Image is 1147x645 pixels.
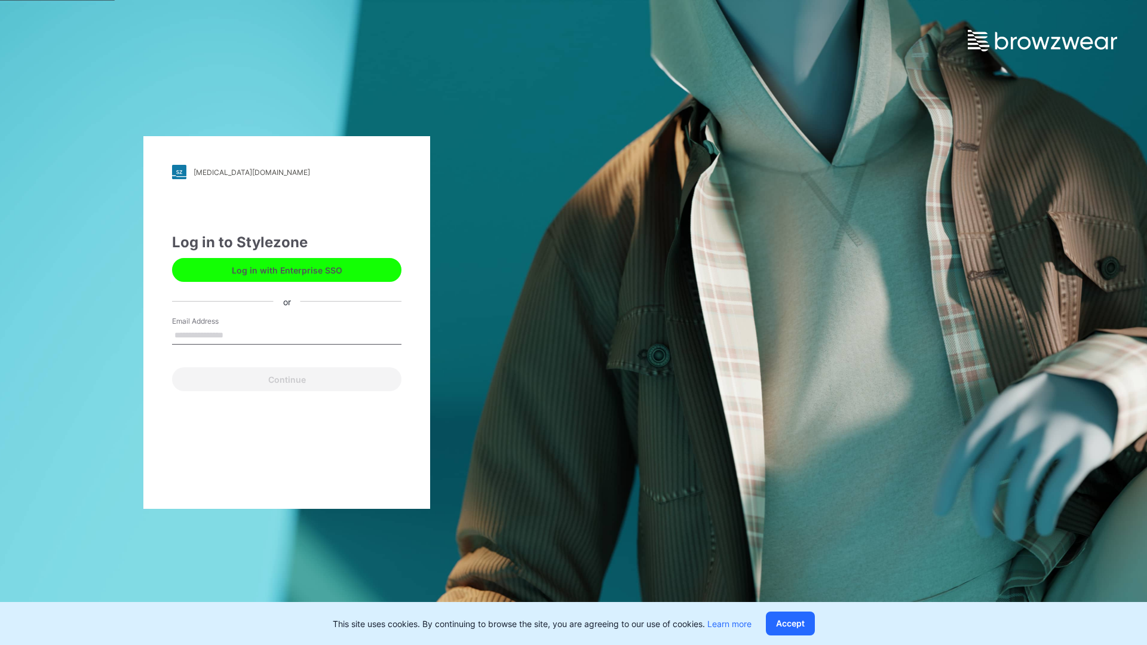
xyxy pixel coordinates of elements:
[707,619,752,629] a: Learn more
[274,295,300,308] div: or
[766,612,815,635] button: Accept
[333,618,752,630] p: This site uses cookies. By continuing to browse the site, you are agreeing to our use of cookies.
[968,30,1117,51] img: browzwear-logo.e42bd6dac1945053ebaf764b6aa21510.svg
[172,232,401,253] div: Log in to Stylezone
[172,258,401,282] button: Log in with Enterprise SSO
[194,168,310,177] div: [MEDICAL_DATA][DOMAIN_NAME]
[172,165,401,179] a: [MEDICAL_DATA][DOMAIN_NAME]
[172,165,186,179] img: stylezone-logo.562084cfcfab977791bfbf7441f1a819.svg
[172,316,256,327] label: Email Address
